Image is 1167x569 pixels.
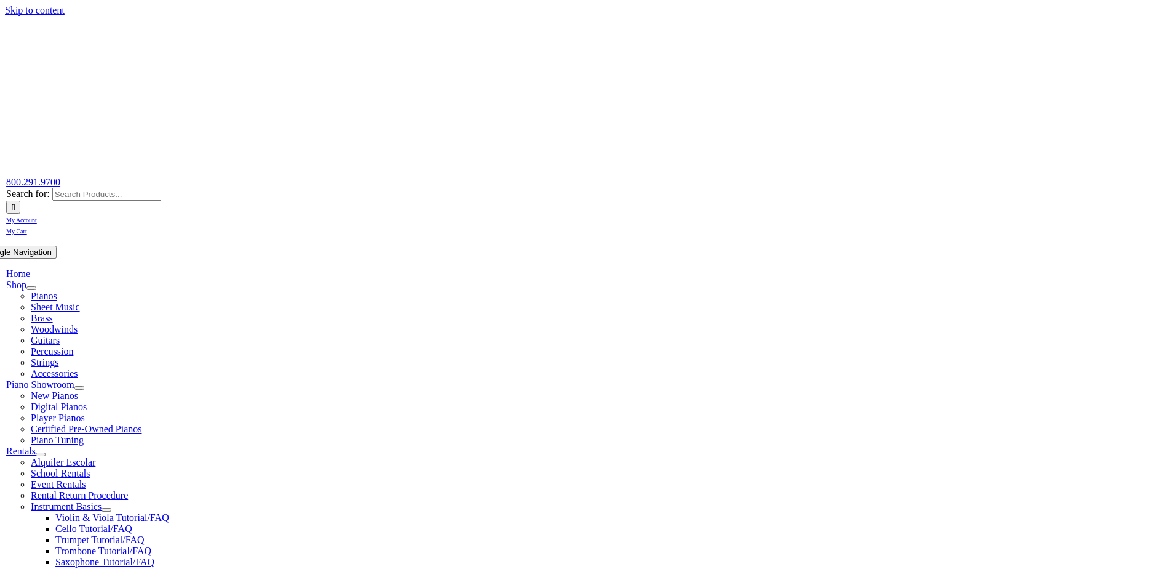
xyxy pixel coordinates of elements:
[31,357,58,368] a: Strings
[102,508,111,512] button: Open submenu of Instrument Basics
[6,228,27,235] span: My Cart
[31,368,78,379] a: Accessories
[31,490,128,501] a: Rental Return Procedure
[36,453,46,456] button: Open submenu of Rentals
[31,313,53,323] a: Brass
[31,479,86,490] a: Event Rentals
[6,188,50,199] span: Search for:
[74,386,84,390] button: Open submenu of Piano Showroom
[31,435,84,445] a: Piano Tuning
[55,512,169,523] a: Violin & Viola Tutorial/FAQ
[31,402,87,412] a: Digital Pianos
[31,424,141,434] a: Certified Pre-Owned Pianos
[6,201,20,214] input: Search
[6,217,37,224] span: My Account
[55,557,154,567] a: Saxophone Tutorial/FAQ
[31,413,85,423] a: Player Pianos
[55,546,151,556] a: Trombone Tutorial/FAQ
[31,390,78,401] a: New Pianos
[52,188,161,201] input: Search Products...
[6,446,36,456] a: Rentals
[6,214,37,224] a: My Account
[31,457,95,467] a: Alquiler Escolar
[31,501,102,512] a: Instrument Basics
[6,280,26,290] a: Shop
[31,324,78,334] a: Woodwinds
[55,523,132,534] a: Cello Tutorial/FAQ
[31,468,90,478] a: School Rentals
[31,302,80,312] a: Sheet Music
[6,225,27,235] a: My Cart
[31,291,57,301] a: Pianos
[55,535,144,545] a: Trumpet Tutorial/FAQ
[5,5,65,15] a: Skip to content
[31,335,60,345] a: Guitars
[6,379,74,390] a: Piano Showroom
[31,346,73,357] a: Percussion
[6,177,60,187] a: 800.291.9700
[26,286,36,290] button: Open submenu of Shop
[6,268,30,279] a: Home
